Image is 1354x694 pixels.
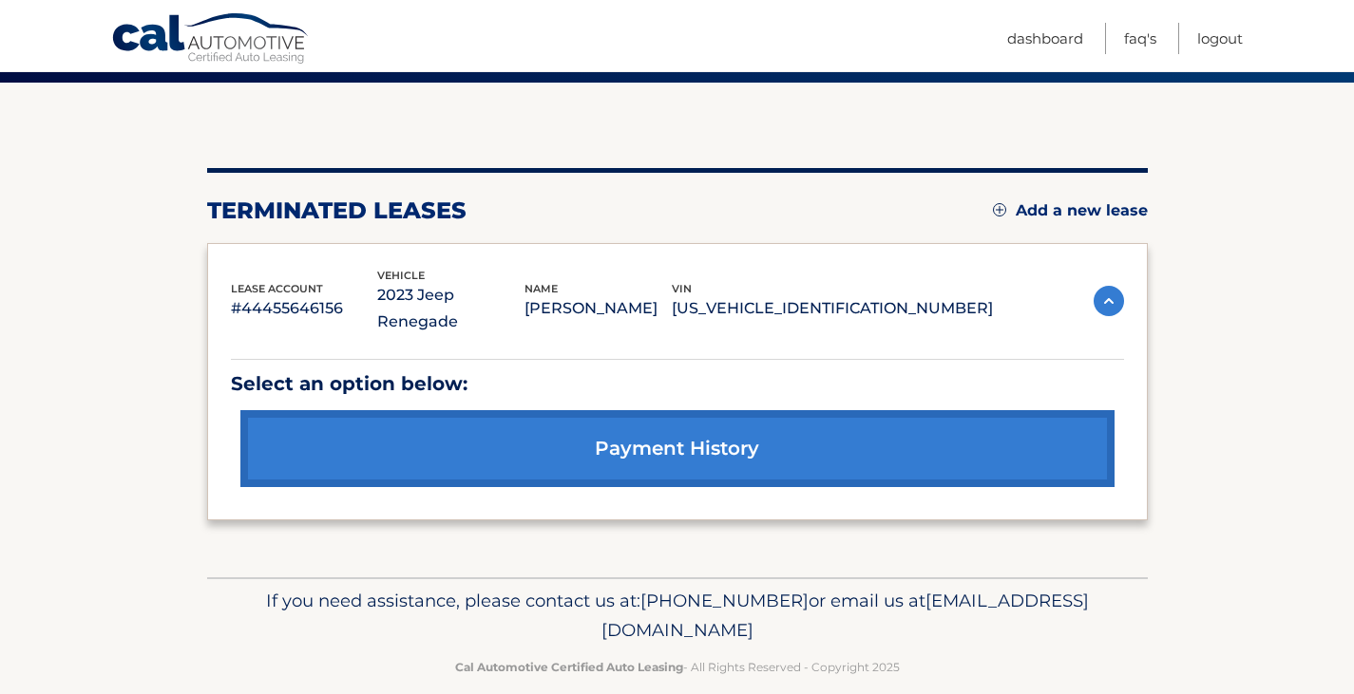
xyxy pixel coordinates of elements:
a: Add a new lease [993,201,1148,220]
p: [PERSON_NAME] [524,295,672,322]
p: Select an option below: [231,367,1124,401]
span: name [524,282,558,295]
a: Dashboard [1007,23,1083,54]
strong: Cal Automotive Certified Auto Leasing [455,660,683,674]
a: FAQ's [1124,23,1156,54]
span: [PHONE_NUMBER] [640,590,809,611]
span: vin [672,282,692,295]
p: #44455646156 [231,295,378,322]
span: vehicle [377,269,425,282]
a: Logout [1197,23,1243,54]
img: accordion-active.svg [1094,286,1124,316]
h2: terminated leases [207,197,467,225]
a: payment history [240,410,1115,487]
a: Cal Automotive [111,12,311,67]
p: If you need assistance, please contact us at: or email us at [219,586,1135,647]
span: lease account [231,282,323,295]
p: - All Rights Reserved - Copyright 2025 [219,657,1135,677]
img: add.svg [993,203,1006,216]
p: 2023 Jeep Renegade [377,282,524,335]
p: [US_VEHICLE_IDENTIFICATION_NUMBER] [672,295,993,322]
